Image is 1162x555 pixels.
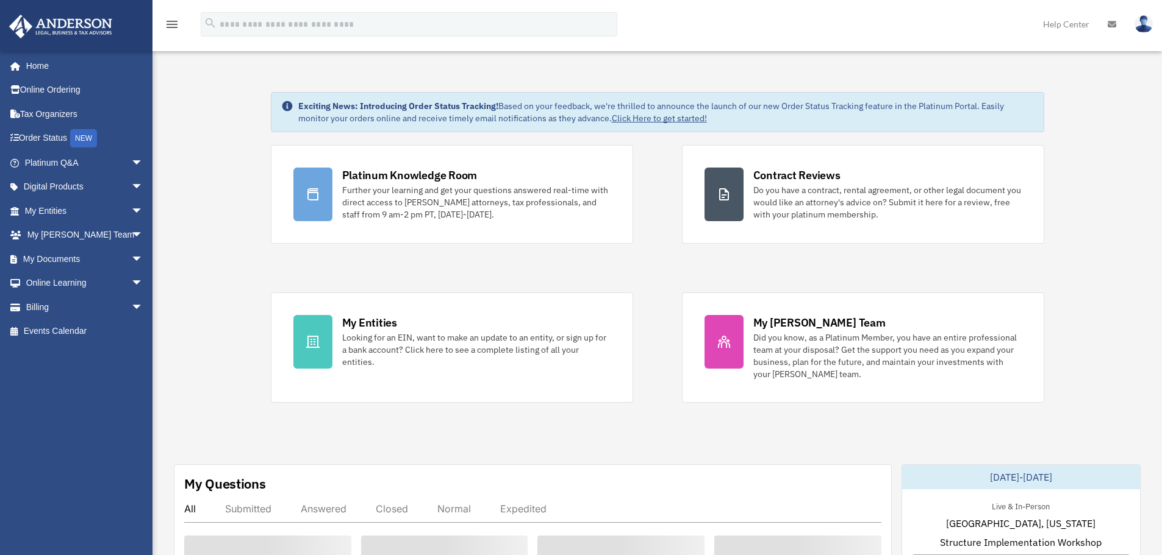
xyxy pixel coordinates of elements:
a: My [PERSON_NAME] Team Did you know, as a Platinum Member, you have an entire professional team at... [682,292,1044,403]
a: My Entitiesarrow_drop_down [9,199,162,223]
a: Billingarrow_drop_down [9,295,162,319]
div: My Questions [184,475,266,493]
a: Online Ordering [9,78,162,102]
a: Digital Productsarrow_drop_down [9,175,162,199]
span: arrow_drop_down [131,247,156,272]
span: arrow_drop_down [131,199,156,224]
a: My Entities Looking for an EIN, want to make an update to an entity, or sign up for a bank accoun... [271,292,633,403]
a: Tax Organizers [9,102,162,126]
span: arrow_drop_down [131,150,156,175]
a: Platinum Q&Aarrow_drop_down [9,150,162,175]
div: Do you have a contract, rental agreement, or other legal document you would like an attorney's ad... [753,184,1022,221]
span: Structure Implementation Workshop [940,535,1102,550]
a: Order StatusNEW [9,126,162,151]
img: User Pic [1135,15,1153,33]
div: Did you know, as a Platinum Member, you have an entire professional team at your disposal? Get th... [753,331,1022,380]
a: menu [165,21,179,32]
div: My Entities [342,315,397,330]
a: Home [9,54,156,78]
i: search [204,16,217,30]
div: NEW [70,129,97,147]
div: Platinum Knowledge Room [342,168,478,183]
span: arrow_drop_down [131,295,156,320]
span: arrow_drop_down [131,175,156,200]
a: Contract Reviews Do you have a contract, rental agreement, or other legal document you would like... [682,145,1044,244]
a: Platinum Knowledge Room Further your learning and get your questions answered real-time with dire... [271,145,633,244]
div: Contract Reviews [753,168,841,183]
div: Closed [376,503,408,515]
div: Answered [301,503,346,515]
i: menu [165,17,179,32]
a: Events Calendar [9,319,162,344]
div: Normal [437,503,471,515]
span: arrow_drop_down [131,223,156,248]
span: [GEOGRAPHIC_DATA], [US_STATE] [946,516,1096,531]
div: Based on your feedback, we're thrilled to announce the launch of our new Order Status Tracking fe... [298,100,1034,124]
div: Looking for an EIN, want to make an update to an entity, or sign up for a bank account? Click her... [342,331,611,368]
span: arrow_drop_down [131,271,156,296]
a: My Documentsarrow_drop_down [9,247,162,271]
a: Online Learningarrow_drop_down [9,271,162,295]
div: Submitted [225,503,271,515]
div: Further your learning and get your questions answered real-time with direct access to [PERSON_NAM... [342,184,611,221]
a: Click Here to get started! [612,113,707,124]
div: All [184,503,196,515]
strong: Exciting News: Introducing Order Status Tracking! [298,101,498,111]
img: Anderson Advisors Platinum Portal [5,15,116,38]
div: My [PERSON_NAME] Team [753,315,886,330]
div: Live & In-Person [982,499,1060,512]
a: My [PERSON_NAME] Teamarrow_drop_down [9,223,162,247]
div: Expedited [500,503,547,515]
div: [DATE]-[DATE] [902,465,1140,489]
